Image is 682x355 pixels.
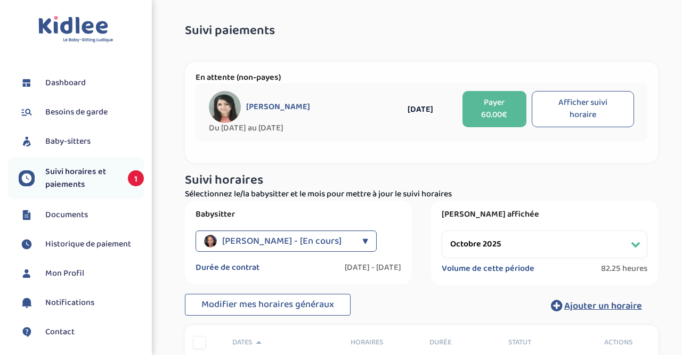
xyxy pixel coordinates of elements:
div: Dates [224,337,343,348]
button: Afficher suivi horaire [532,91,634,127]
img: avatar [209,91,241,123]
span: Ajouter un horaire [564,299,642,313]
h3: Suivi horaires [185,174,658,187]
div: Durée [421,337,500,348]
label: [PERSON_NAME] affichée [442,209,647,220]
p: Sélectionnez le/la babysitter et le mois pour mettre à jour le suivi horaires [185,188,658,201]
label: Babysitter [196,209,401,220]
img: profil.svg [19,266,35,282]
span: Dashboard [45,77,86,89]
span: Historique de paiement [45,238,131,251]
img: documents.svg [19,207,35,223]
span: Baby-sitters [45,135,91,148]
span: 1 [128,170,144,186]
button: Payer 60.00€ [462,91,526,127]
div: Actions [579,337,658,348]
img: logo.svg [38,16,113,43]
label: Durée de contrat [196,262,259,273]
span: Modifier mes horaires généraux [201,297,334,312]
span: Horaires [351,337,413,348]
a: Notifications [19,295,144,311]
span: Contact [45,326,75,339]
a: Documents [19,207,144,223]
span: Suivi paiements [185,24,275,38]
span: Documents [45,209,88,221]
span: Notifications [45,296,94,309]
span: Besoins de garde [45,106,108,119]
div: [DATE] [384,103,457,116]
img: contact.svg [19,324,35,340]
label: [DATE] - [DATE] [345,262,401,273]
a: Historique de paiement [19,236,144,252]
img: besoin.svg [19,104,35,120]
span: [PERSON_NAME] [246,102,310,112]
button: Modifier mes horaires généraux [185,294,351,316]
button: Ajouter un horaire [535,294,658,317]
a: Suivi horaires et paiements 1 [19,166,144,191]
a: Baby-sitters [19,134,144,150]
img: notification.svg [19,295,35,311]
a: Dashboard [19,75,144,91]
img: babysitters.svg [19,134,35,150]
label: Volume de cette période [442,263,534,274]
img: suivihoraire.svg [19,236,35,252]
span: Mon Profil [45,267,84,280]
span: Du [DATE] au [DATE] [209,123,384,134]
img: dashboard.svg [19,75,35,91]
a: Contact [19,324,144,340]
p: En attente (non-payes) [196,72,647,83]
span: 82.25 heures [601,263,647,274]
div: ▼ [362,230,368,252]
span: [PERSON_NAME] - [En cours] [222,230,342,252]
a: Besoins de garde [19,104,144,120]
span: Suivi horaires et paiements [45,166,117,191]
div: Statut [500,337,579,348]
img: avatar_cruz-emelie_2025_04_02_01_03_54.png [204,235,217,247]
a: Mon Profil [19,266,144,282]
img: suivihoraire.svg [19,170,35,186]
